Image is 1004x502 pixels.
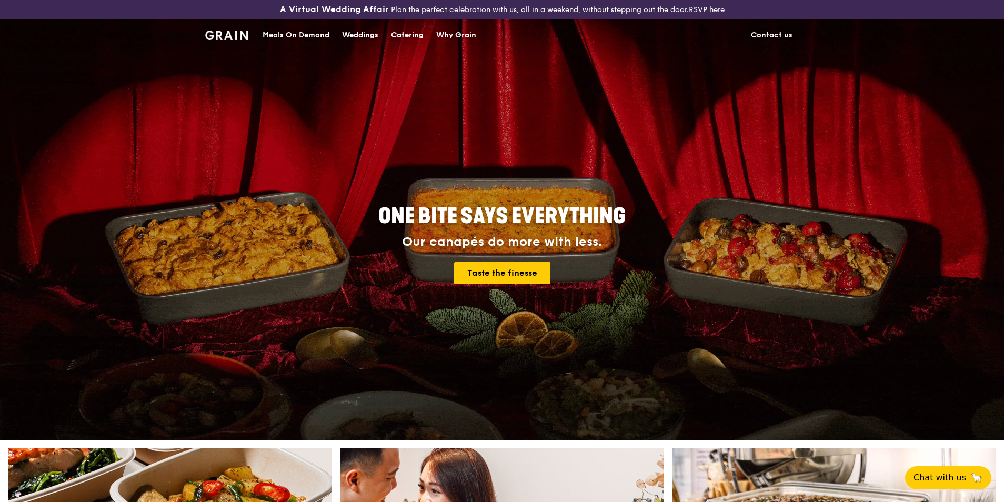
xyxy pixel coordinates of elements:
[745,19,799,51] a: Contact us
[313,235,691,249] div: Our canapés do more with less.
[436,19,476,51] div: Why Grain
[205,18,248,50] a: GrainGrain
[970,471,983,484] span: 🦙
[905,466,991,489] button: Chat with us🦙
[385,19,430,51] a: Catering
[430,19,483,51] a: Why Grain
[263,19,329,51] div: Meals On Demand
[391,19,424,51] div: Catering
[913,471,966,484] span: Chat with us
[342,19,378,51] div: Weddings
[205,31,248,40] img: Grain
[689,5,725,14] a: RSVP here
[280,4,389,15] h3: A Virtual Wedding Affair
[336,19,385,51] a: Weddings
[454,262,550,284] a: Taste the finesse
[199,4,805,15] div: Plan the perfect celebration with us, all in a weekend, without stepping out the door.
[378,204,626,229] span: ONE BITE SAYS EVERYTHING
